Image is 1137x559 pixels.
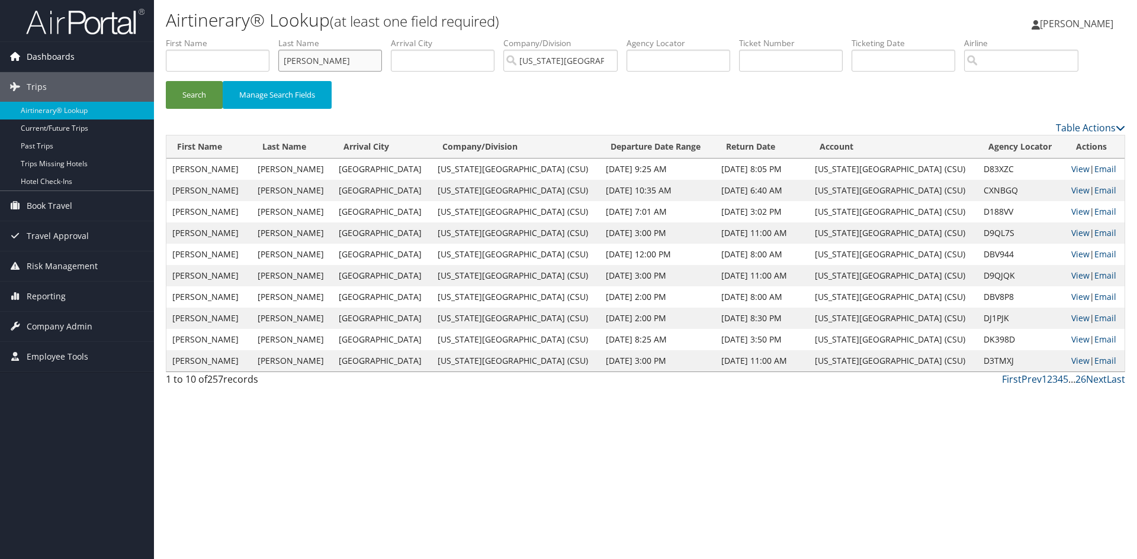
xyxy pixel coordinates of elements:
td: DBV944 [978,244,1066,265]
td: [PERSON_NAME] [252,286,333,308]
td: [PERSON_NAME] [166,201,252,222]
span: Trips [27,72,47,102]
td: [US_STATE][GEOGRAPHIC_DATA] (CSU) [809,329,978,350]
td: [PERSON_NAME] [166,308,252,329]
span: Risk Management [27,251,98,281]
a: View [1071,163,1090,175]
td: [US_STATE][GEOGRAPHIC_DATA] (CSU) [432,201,600,222]
td: [PERSON_NAME] [166,222,252,244]
td: [GEOGRAPHIC_DATA] [333,180,431,201]
h1: Airtinerary® Lookup [166,8,805,33]
td: [US_STATE][GEOGRAPHIC_DATA] (CSU) [432,222,600,244]
td: [PERSON_NAME] [166,180,252,201]
a: First [1002,373,1022,386]
td: | [1065,308,1125,329]
a: Email [1094,248,1116,260]
td: [PERSON_NAME] [252,244,333,265]
a: View [1071,334,1090,345]
td: [PERSON_NAME] [252,329,333,350]
td: DJ1PJK [978,308,1066,329]
td: [US_STATE][GEOGRAPHIC_DATA] (CSU) [432,265,600,286]
td: [PERSON_NAME] [252,308,333,329]
td: [DATE] 9:25 AM [600,159,715,180]
a: Email [1094,312,1116,324]
a: 1 [1042,373,1047,386]
a: 3 [1052,373,1058,386]
td: [DATE] 7:01 AM [600,201,715,222]
td: [GEOGRAPHIC_DATA] [333,329,431,350]
td: [DATE] 3:00 PM [600,265,715,286]
span: [PERSON_NAME] [1040,17,1113,30]
a: View [1071,206,1090,217]
a: Next [1086,373,1107,386]
span: 257 [207,373,223,386]
td: [US_STATE][GEOGRAPHIC_DATA] (CSU) [809,180,978,201]
td: [US_STATE][GEOGRAPHIC_DATA] (CSU) [809,222,978,244]
th: Agency Locator: activate to sort column ascending [978,135,1066,159]
td: [PERSON_NAME] [252,350,333,371]
td: [DATE] 3:50 PM [715,329,809,350]
label: Ticket Number [739,37,852,49]
th: Account: activate to sort column ascending [809,135,978,159]
td: DBV8P8 [978,286,1066,308]
td: [GEOGRAPHIC_DATA] [333,201,431,222]
span: Travel Approval [27,221,89,251]
td: [US_STATE][GEOGRAPHIC_DATA] (CSU) [809,350,978,371]
a: Email [1094,227,1116,238]
td: [PERSON_NAME] [166,265,252,286]
td: [US_STATE][GEOGRAPHIC_DATA] (CSU) [432,244,600,265]
td: CXNBGQ [978,180,1066,201]
td: [DATE] 11:00 AM [715,222,809,244]
td: [GEOGRAPHIC_DATA] [333,222,431,244]
td: D83XZC [978,159,1066,180]
img: airportal-logo.png [26,8,144,35]
a: View [1071,270,1090,281]
a: [PERSON_NAME] [1032,6,1125,41]
td: [US_STATE][GEOGRAPHIC_DATA] (CSU) [809,159,978,180]
td: [PERSON_NAME] [166,159,252,180]
a: View [1071,291,1090,302]
small: (at least one field required) [330,11,499,31]
td: [PERSON_NAME] [252,222,333,244]
td: | [1065,222,1125,244]
label: Airline [964,37,1087,49]
a: Email [1094,355,1116,366]
td: [DATE] 2:00 PM [600,286,715,308]
a: View [1071,248,1090,260]
th: Actions [1065,135,1125,159]
label: Ticketing Date [852,37,964,49]
td: [PERSON_NAME] [252,265,333,286]
td: [GEOGRAPHIC_DATA] [333,350,431,371]
td: [DATE] 8:05 PM [715,159,809,180]
td: [US_STATE][GEOGRAPHIC_DATA] (CSU) [809,265,978,286]
th: Arrival City: activate to sort column ascending [333,135,431,159]
td: [GEOGRAPHIC_DATA] [333,286,431,308]
td: [DATE] 11:00 AM [715,265,809,286]
a: View [1071,185,1090,196]
td: [US_STATE][GEOGRAPHIC_DATA] (CSU) [809,244,978,265]
td: [GEOGRAPHIC_DATA] [333,308,431,329]
td: [PERSON_NAME] [166,329,252,350]
th: Last Name: activate to sort column ascending [252,135,333,159]
td: [PERSON_NAME] [166,244,252,265]
td: | [1065,286,1125,308]
a: 2 [1047,373,1052,386]
a: View [1071,227,1090,238]
span: Dashboards [27,42,75,72]
td: [US_STATE][GEOGRAPHIC_DATA] (CSU) [809,286,978,308]
span: Book Travel [27,191,72,221]
td: [US_STATE][GEOGRAPHIC_DATA] (CSU) [432,159,600,180]
a: 26 [1075,373,1086,386]
td: [US_STATE][GEOGRAPHIC_DATA] (CSU) [432,329,600,350]
td: [PERSON_NAME] [252,159,333,180]
span: Employee Tools [27,342,88,371]
th: Return Date: activate to sort column ascending [715,135,809,159]
td: D9QJQK [978,265,1066,286]
td: [GEOGRAPHIC_DATA] [333,244,431,265]
button: Search [166,81,223,109]
th: First Name: activate to sort column ascending [166,135,252,159]
label: First Name [166,37,278,49]
span: … [1068,373,1075,386]
a: Email [1094,291,1116,302]
th: Company/Division [432,135,600,159]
